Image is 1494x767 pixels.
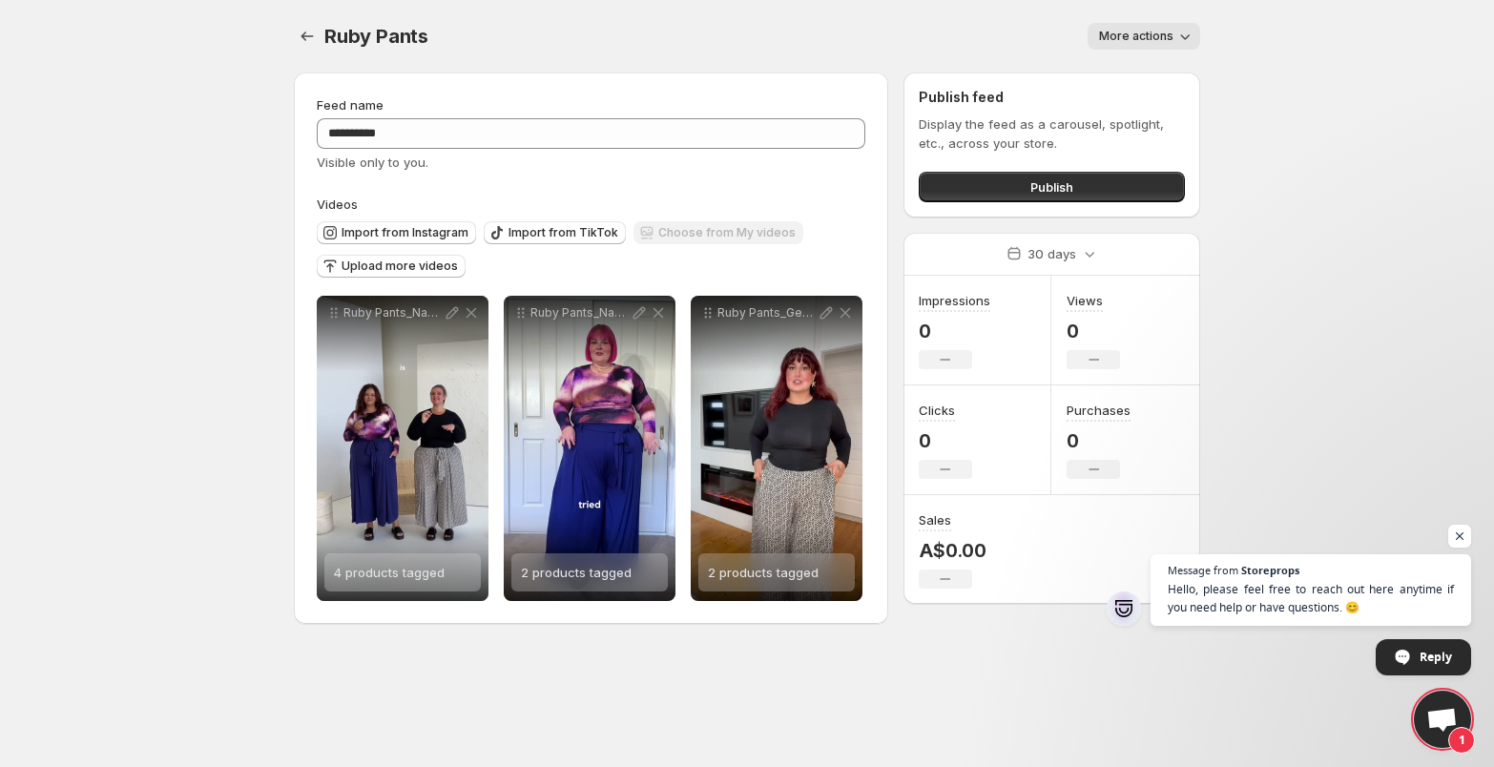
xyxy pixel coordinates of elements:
p: 0 [919,429,972,452]
a: Open chat [1414,691,1471,748]
p: Ruby Pants_Geo_Karlee BOF video_usage expires 12825 1 [717,305,817,321]
p: Ruby Pants_Navy_Creator Try On_SarahF_captions story 1 [530,305,630,321]
h3: Views [1067,291,1103,310]
span: Hello, please feel free to reach out here anytime if you need help or have questions. 😊 [1168,580,1454,616]
span: 2 products tagged [708,565,819,580]
span: 2 products tagged [521,565,632,580]
span: Publish [1030,177,1073,197]
span: Import from TikTok [508,225,618,240]
span: Feed name [317,97,384,113]
h3: Clicks [919,401,955,420]
button: Settings [294,23,321,50]
span: Videos [317,197,358,212]
span: 4 products tagged [334,565,445,580]
button: Upload more videos [317,255,466,278]
p: A$0.00 [919,539,986,562]
button: More actions [1088,23,1200,50]
p: 0 [919,320,990,342]
span: Upload more videos [342,259,458,274]
h3: Sales [919,510,951,529]
h3: Impressions [919,291,990,310]
button: Publish [919,172,1185,202]
h3: Purchases [1067,401,1131,420]
span: Message from [1168,565,1238,575]
div: Ruby Pants_Navy_Creator Try On_SarahF_captions story 12 products tagged [504,296,675,601]
p: 0 [1067,429,1131,452]
p: Display the feed as a carousel, spotlight, etc., across your store. [919,114,1185,153]
span: Visible only to you. [317,155,428,170]
p: 0 [1067,320,1120,342]
span: Storeprops [1241,565,1299,575]
p: Ruby Pants_Navy Geo_Styling video 30s edit_Simone Annika_captions story 1 [343,305,443,321]
span: Reply [1420,640,1452,674]
div: Ruby Pants_Geo_Karlee BOF video_usage expires 12825 12 products tagged [691,296,862,601]
div: Ruby Pants_Navy Geo_Styling video 30s edit_Simone Annika_captions story 14 products tagged [317,296,488,601]
h2: Publish feed [919,88,1185,107]
button: Import from Instagram [317,221,476,244]
button: Import from TikTok [484,221,626,244]
span: Ruby Pants [324,25,428,48]
span: More actions [1099,29,1173,44]
p: 30 days [1027,244,1076,263]
span: Import from Instagram [342,225,468,240]
span: 1 [1448,727,1475,754]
